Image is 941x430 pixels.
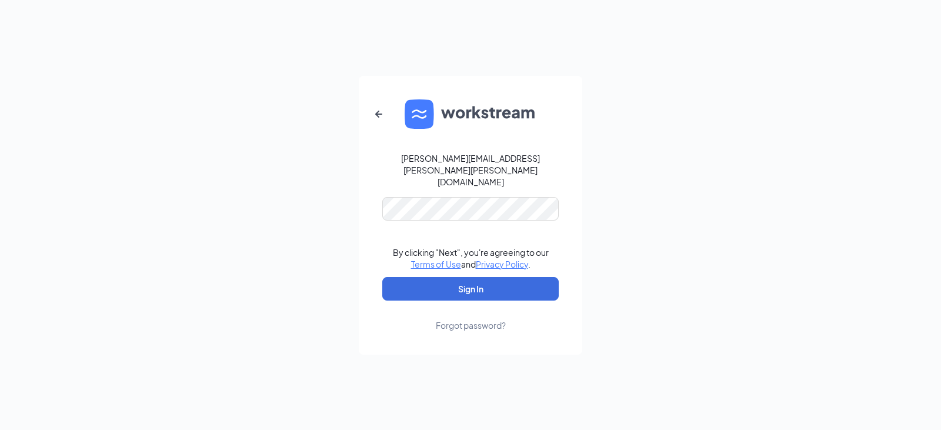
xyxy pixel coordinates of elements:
button: ArrowLeftNew [365,100,393,128]
a: Forgot password? [436,301,506,331]
div: [PERSON_NAME][EMAIL_ADDRESS][PERSON_NAME][PERSON_NAME][DOMAIN_NAME] [382,152,559,188]
button: Sign In [382,277,559,301]
a: Terms of Use [411,259,461,269]
div: By clicking "Next", you're agreeing to our and . [393,246,549,270]
div: Forgot password? [436,319,506,331]
a: Privacy Policy [476,259,528,269]
img: WS logo and Workstream text [405,99,536,129]
svg: ArrowLeftNew [372,107,386,121]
